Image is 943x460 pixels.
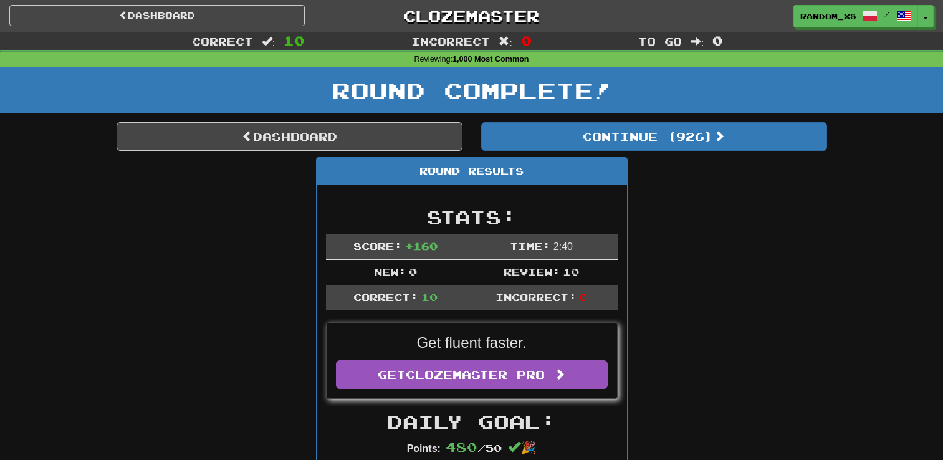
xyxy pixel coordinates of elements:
span: / [884,10,890,19]
span: Random_xs [800,11,856,22]
strong: 1,000 Most Common [452,55,529,64]
span: 0 [521,33,532,48]
span: To go [638,35,682,47]
a: Dashboard [117,122,462,151]
a: Dashboard [9,5,305,26]
span: 0 [712,33,723,48]
span: : [691,36,704,47]
span: Correct [192,35,253,47]
span: 🎉 [508,441,536,454]
span: Clozemaster Pro [406,368,545,381]
span: New: [374,266,406,277]
p: Get fluent faster. [336,332,608,353]
span: 0 [579,291,587,303]
span: 2 : 40 [553,241,573,252]
span: / 50 [446,442,502,454]
a: GetClozemaster Pro [336,360,608,389]
span: 10 [421,291,438,303]
span: : [499,36,512,47]
span: 480 [446,439,477,454]
h2: Stats: [326,207,618,228]
span: 0 [409,266,417,277]
div: Round Results [317,158,627,185]
h1: Round Complete! [4,78,939,103]
a: Random_xs / [793,5,918,27]
a: Clozemaster [323,5,619,27]
span: Review: [504,266,560,277]
span: 10 [563,266,579,277]
span: Incorrect [411,35,490,47]
span: Incorrect: [495,291,577,303]
span: Score: [353,240,402,252]
span: 10 [284,33,305,48]
span: Correct: [353,291,418,303]
span: + 160 [405,240,438,252]
span: : [262,36,275,47]
span: Time: [510,240,550,252]
h2: Daily Goal: [326,411,618,432]
button: Continue (926) [481,122,827,151]
strong: Points: [407,443,441,454]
